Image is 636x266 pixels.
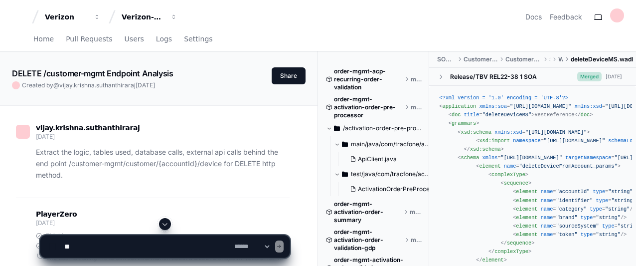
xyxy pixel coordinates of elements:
span: [DATE] [36,133,54,140]
span: element [479,163,500,169]
a: Users [125,28,144,51]
button: Verizon-Clarify-Order-Management [118,8,181,26]
span: "[URL][DOMAIN_NAME]" [501,155,562,161]
span: name [504,163,516,169]
span: "[URL][DOMAIN_NAME]" [510,103,571,109]
span: master [410,208,422,216]
span: application [443,103,477,109]
span: "string" [605,206,630,212]
span: type [590,206,602,212]
span: xmlns:xsd [574,103,602,109]
span: <?xml version = '1.0' encoding = 'UTF-8'?> [439,95,568,101]
span: < = > [449,112,535,118]
button: ActivationOrderPreProcessorServiceImplTest.java [346,182,432,196]
span: type [593,189,605,195]
span: doc [452,112,461,118]
span: "accountId" [556,189,590,195]
span: element [516,198,537,204]
div: Verizon-Clarify-Order-Management [122,12,164,22]
span: type [596,198,609,204]
span: Pull Requests [66,36,112,42]
span: < > [501,180,532,186]
span: deleteDeviceMS.wadl [571,55,633,63]
span: xsd:import [479,138,510,144]
a: Settings [184,28,212,51]
span: xmlns:soa [479,103,506,109]
app-text-character-animate: DELETE /customer-mgmt Endpoint Analysis [12,68,173,78]
span: vijay.krishna.suthanthiraraj [59,81,136,89]
button: Feedback [550,12,582,22]
span: PlayerZero [36,211,77,217]
span: ActivationOrderPreProcessorServiceImplTest.java [358,185,501,193]
span: "deleteDeviceFromAccount_params" [519,163,618,169]
span: SOA [549,55,550,63]
span: namespace [513,138,540,144]
span: "category" [556,206,587,212]
div: Verizon [45,12,88,22]
span: /activation-order-pre-processor/src [343,124,422,132]
span: Users [125,36,144,42]
span: Home [33,36,54,42]
a: Pull Requests [66,28,112,51]
span: order-mgmt-acp-recurring-order-validation [334,67,403,91]
span: [DATE] [136,81,155,89]
span: xsd:schema [461,129,491,135]
a: Logs [156,28,172,51]
span: Settings [184,36,212,42]
span: CustomerMangementServicesOS [505,55,542,63]
button: /activation-order-pre-processor/src [326,120,422,136]
span: grammars [452,120,476,126]
span: "brand" [556,215,577,221]
span: "identifier" [556,198,593,204]
span: SOA_Development [437,55,455,63]
span: sequence [504,180,528,186]
span: "string" [611,198,636,204]
span: name [541,189,553,195]
span: < > [449,120,479,126]
span: element [516,189,537,195]
span: Logs [156,36,172,42]
span: master [411,103,422,111]
svg: Directory [342,138,348,150]
span: xsd:schema [470,146,501,152]
span: </ > [574,112,593,118]
span: test/java/com/tracfone/activation/order/pre/processor/service [351,170,430,178]
span: < = = /> [513,215,627,221]
button: Verizon [41,8,105,26]
span: title [464,112,479,118]
span: "string" [596,215,621,221]
div: Release/TBV REL22-38 1 SOA [450,73,537,81]
span: master [411,75,422,83]
span: WADLs [558,55,563,63]
div: [DATE] [606,73,622,80]
span: "string" [608,189,633,195]
span: Created by [22,81,155,89]
span: @ [53,81,59,89]
button: Share [272,67,306,84]
button: main/java/com/tracfone/activation/order/pre/processor/service [334,136,430,152]
svg: Directory [342,168,348,180]
p: Extract the logic, tables used, database calls, external api calls behind the end point /customer... [36,147,290,181]
span: < = > [458,129,590,135]
a: Docs [525,12,542,22]
span: main/java/com/tracfone/activation/order/pre/processor/service [351,140,430,148]
span: order-mgmt-activation-order-pre-processor [334,95,403,119]
a: Home [33,28,54,51]
span: "deleteDeviceMS" [482,112,532,118]
span: CustomerManagementServices [464,55,497,63]
span: < = = /> [513,206,636,212]
span: </ > [464,146,504,152]
span: type [581,215,593,221]
button: ApiClient.java [346,152,424,166]
span: targetNamespace [565,155,611,161]
span: name [541,206,553,212]
span: name [541,215,553,221]
span: name [541,198,553,204]
span: complexType [491,172,525,178]
span: < > [488,172,528,178]
button: test/java/com/tracfone/activation/order/pre/processor/service [334,166,430,182]
span: xmlns [482,155,498,161]
span: vijay.krishna.suthanthiraraj [36,124,140,132]
span: < = > [476,163,621,169]
span: xmlns:xsd [494,129,522,135]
